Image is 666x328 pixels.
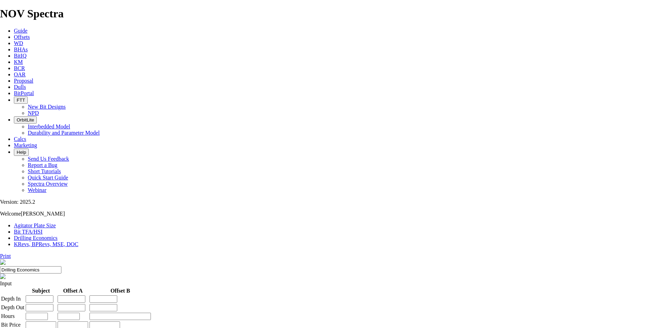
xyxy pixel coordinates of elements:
[28,181,68,187] a: Spectra Overview
[17,98,25,103] span: FTT
[14,229,43,235] a: Bit TFA/HSI
[28,130,100,136] a: Durability and Parameter Model
[28,110,39,116] a: NPD
[17,117,34,123] span: OrbitLite
[25,287,57,294] th: Subject
[89,287,151,294] th: Offset B
[17,150,26,155] span: Help
[14,241,78,247] a: KRevs, BPRevs, MSE, DOC
[14,53,26,59] a: BitIQ
[14,84,26,90] a: Dulls
[1,304,25,312] td: Depth Out
[14,40,23,46] a: WD
[14,65,25,71] a: BCR
[1,312,25,320] td: Hours
[14,235,58,241] a: Drilling Economics
[14,116,37,124] button: OrbitLite
[28,175,68,180] a: Quick Start Guide
[14,96,28,104] button: FTT
[14,47,28,52] a: BHAs
[14,149,29,156] button: Help
[28,124,70,129] a: Interbedded Model
[14,59,23,65] a: KM
[57,287,88,294] th: Offset A
[14,142,37,148] a: Marketing
[1,295,25,303] td: Depth In
[28,162,57,168] a: Report a Bug
[14,136,26,142] a: Calcs
[14,90,34,96] a: BitPortal
[14,222,56,228] a: Agitator Plate Size
[28,187,46,193] a: Webinar
[28,168,61,174] a: Short Tutorials
[14,34,30,40] a: Offsets
[28,104,66,110] a: New Bit Designs
[14,78,33,84] a: Proposal
[28,156,69,162] a: Send Us Feedback
[14,72,26,77] a: OAR
[14,28,27,34] a: Guide
[21,211,65,217] span: [PERSON_NAME]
